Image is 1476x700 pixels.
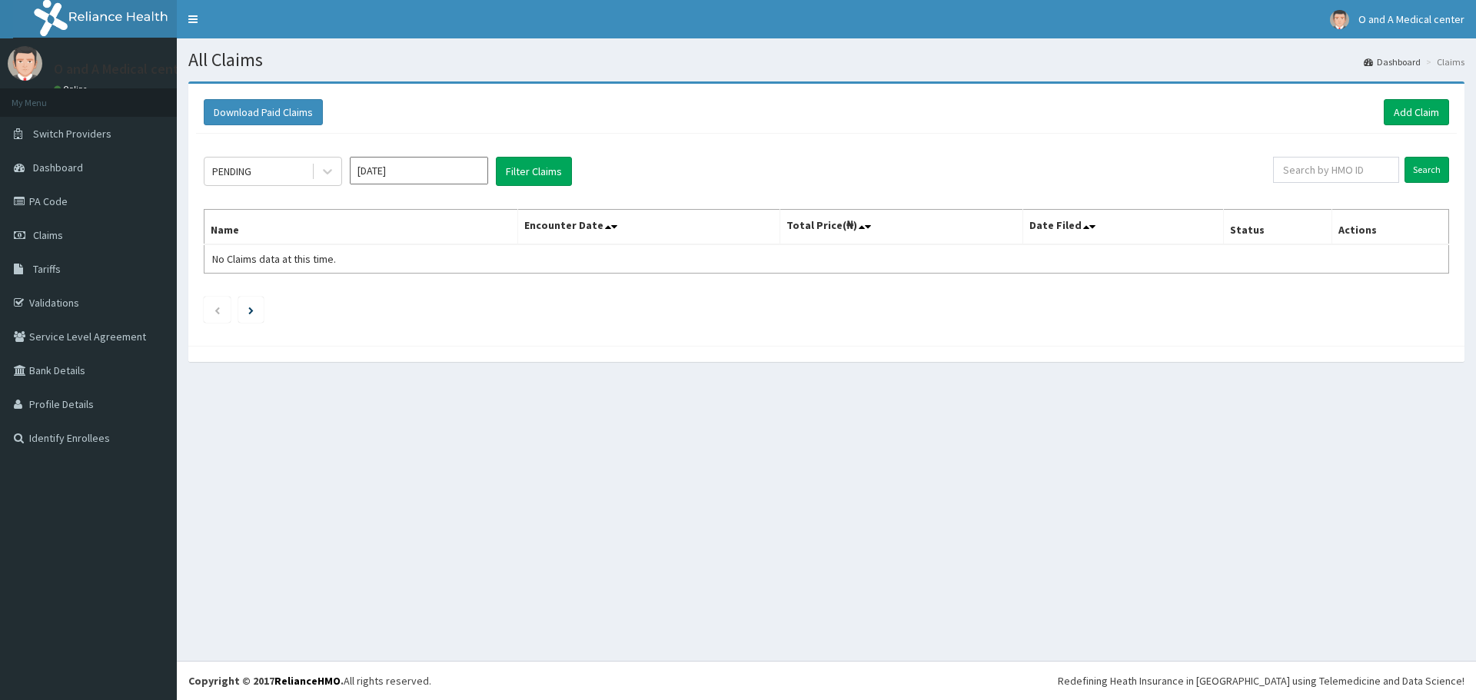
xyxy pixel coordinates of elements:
p: O and A Medical center [54,62,191,76]
th: Date Filed [1022,210,1223,245]
h1: All Claims [188,50,1464,70]
img: User Image [8,46,42,81]
th: Name [204,210,518,245]
th: Actions [1331,210,1448,245]
a: RelianceHMO [274,674,341,688]
a: Online [54,84,91,95]
th: Total Price(₦) [780,210,1022,245]
img: User Image [1330,10,1349,29]
span: Claims [33,228,63,242]
a: Previous page [214,303,221,317]
input: Select Month and Year [350,157,488,184]
footer: All rights reserved. [177,661,1476,700]
a: Dashboard [1364,55,1421,68]
a: Add Claim [1384,99,1449,125]
div: PENDING [212,164,251,179]
span: O and A Medical center [1358,12,1464,26]
strong: Copyright © 2017 . [188,674,344,688]
input: Search by HMO ID [1273,157,1399,183]
div: Redefining Heath Insurance in [GEOGRAPHIC_DATA] using Telemedicine and Data Science! [1058,673,1464,688]
th: Encounter Date [517,210,780,245]
button: Filter Claims [496,157,572,186]
a: Next page [248,303,254,317]
button: Download Paid Claims [204,99,323,125]
th: Status [1223,210,1331,245]
span: Tariffs [33,262,61,276]
span: Dashboard [33,161,83,174]
span: No Claims data at this time. [212,252,336,266]
span: Switch Providers [33,127,111,141]
li: Claims [1422,55,1464,68]
input: Search [1405,157,1449,183]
